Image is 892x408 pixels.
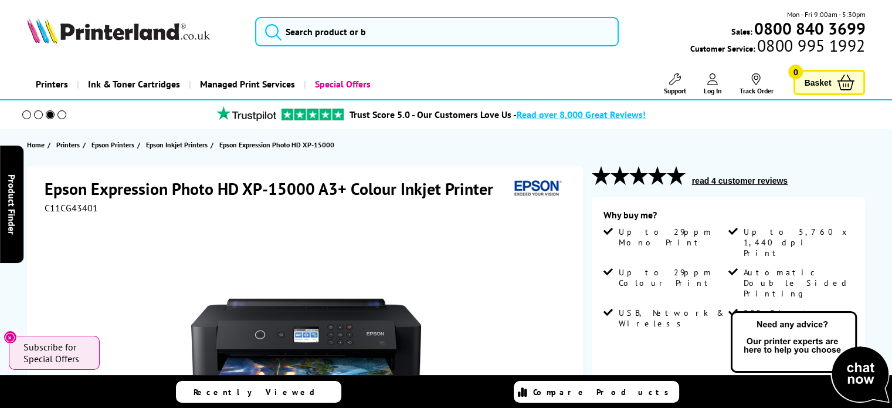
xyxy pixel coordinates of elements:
[703,86,721,95] span: Log In
[27,139,45,151] span: Home
[27,69,77,99] a: Printers
[786,9,865,20] span: Mon - Fri 9:00am - 5:30pm
[619,267,726,288] span: Up to 29ppm Colour Print
[690,40,865,54] span: Customer Service:
[176,381,341,403] a: Recently Viewed
[27,18,210,43] img: Printerland Logo
[350,109,646,120] a: Trust Score 5.0 - Our Customers Love Us -Read over 8,000 Great Reviews!
[255,17,619,46] input: Search product or b
[619,308,726,329] span: USB, Network & Wireless
[23,341,88,365] span: Subscribe for Special Offers
[663,86,686,95] span: Support
[219,139,334,151] span: Epson Expression Photo HD XP-15000
[619,227,726,248] span: Up to 29ppm Mono Print
[146,139,211,151] a: Epson Inkjet Printers
[744,267,851,299] span: Automatic Double Sided Printing
[517,109,646,120] span: Read over 8,000 Great Reviews!
[703,73,721,95] a: Log In
[510,178,564,200] img: Epson
[304,69,379,99] a: Special Offers
[744,308,851,350] span: 200 Sheet Input Tray / 50 Photo Sheets
[793,70,865,95] a: Basket 0
[788,65,803,79] span: 0
[688,176,791,186] button: read 4 customer reviews
[752,23,865,34] a: 0800 840 3699
[739,73,773,95] a: Track Order
[56,139,83,151] a: Printers
[728,309,892,406] img: Open Live Chat window
[88,69,180,99] span: Ink & Toner Cartridges
[27,139,48,151] a: Home
[731,26,752,37] span: Sales:
[603,209,854,227] div: Why buy me?
[45,202,98,214] span: C11CG43401
[281,109,344,120] img: trustpilot rating
[91,139,137,151] a: Epson Printers
[91,139,134,151] span: Epson Printers
[4,331,17,344] button: Close
[194,387,327,397] span: Recently Viewed
[77,69,189,99] a: Ink & Toner Cartridges
[744,227,851,258] span: Up to 5,760 x 1,440 dpi Print
[27,18,240,46] a: Printerland Logo
[146,139,208,151] span: Epson Inkjet Printers
[45,178,505,200] h1: Epson Expression Photo HD XP-15000 A3+ Colour Inkjet Printer
[6,174,18,234] span: Product Finder
[514,381,679,403] a: Compare Products
[211,106,281,121] img: trustpilot rating
[755,40,865,51] span: 0800 995 1992
[663,73,686,95] a: Support
[533,387,675,397] span: Compare Products
[219,139,337,151] a: Epson Expression Photo HD XP-15000
[189,69,304,99] a: Managed Print Services
[754,18,865,39] b: 0800 840 3699
[56,139,80,151] span: Printers
[804,75,831,90] span: Basket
